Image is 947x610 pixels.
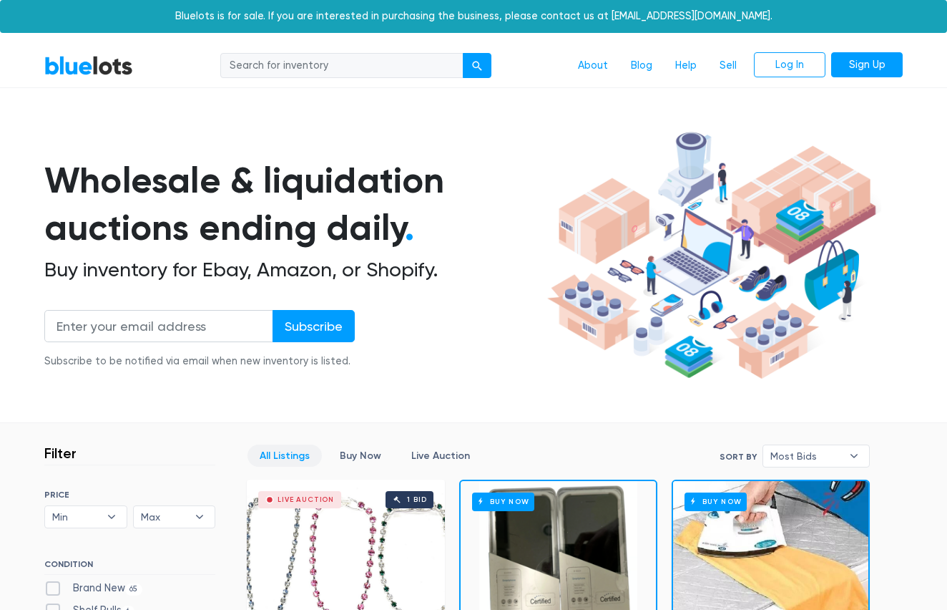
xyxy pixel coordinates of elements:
[44,258,542,282] h2: Buy inventory for Ebay, Amazon, or Shopify.
[44,310,273,342] input: Enter your email address
[141,506,188,528] span: Max
[185,506,215,528] b: ▾
[44,581,142,596] label: Brand New
[44,157,542,252] h1: Wholesale & liquidation auctions ending daily
[220,53,463,79] input: Search for inventory
[831,52,903,78] a: Sign Up
[664,52,708,79] a: Help
[472,493,534,510] h6: Buy Now
[44,55,133,76] a: BlueLots
[770,445,842,467] span: Most Bids
[685,493,747,510] h6: Buy Now
[273,310,355,342] input: Subscribe
[44,354,355,369] div: Subscribe to be notified via email when new inventory is listed.
[720,450,757,463] label: Sort By
[44,559,215,575] h6: CONDITION
[708,52,748,79] a: Sell
[52,506,99,528] span: Min
[399,445,482,467] a: Live Auction
[44,445,77,462] h3: Filter
[278,496,334,503] div: Live Auction
[97,506,127,528] b: ▾
[247,445,322,467] a: All Listings
[566,52,619,79] a: About
[407,496,426,503] div: 1 bid
[542,125,881,386] img: hero-ee84e7d0318cb26816c560f6b4441b76977f77a177738b4e94f68c95b2b83dbb.png
[125,584,142,595] span: 65
[405,206,414,249] span: .
[328,445,393,467] a: Buy Now
[44,490,215,500] h6: PRICE
[754,52,825,78] a: Log In
[839,445,869,467] b: ▾
[619,52,664,79] a: Blog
